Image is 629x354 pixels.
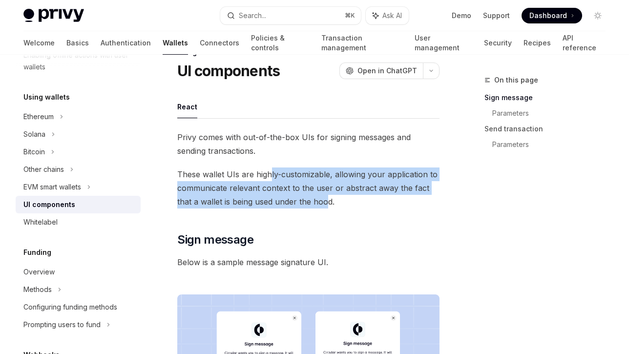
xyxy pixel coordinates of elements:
div: UI components [23,199,75,210]
a: Security [484,31,512,55]
span: On this page [494,74,538,86]
a: Policies & controls [251,31,310,55]
button: Ask AI [366,7,409,24]
span: Dashboard [529,11,567,21]
span: Sign message [177,232,253,248]
button: Toggle dark mode [590,8,606,23]
span: Below is a sample message signature UI. [177,255,440,269]
a: Authentication [101,31,151,55]
img: light logo [23,9,84,22]
div: Search... [239,10,266,21]
span: These wallet UIs are highly-customizable, allowing your application to communicate relevant conte... [177,167,440,208]
div: Solana [23,128,45,140]
div: EVM smart wallets [23,181,81,193]
span: Ask AI [382,11,402,21]
a: Parameters [492,137,613,152]
span: Privy comes with out-of-the-box UIs for signing messages and sending transactions. [177,130,440,158]
a: UI components [16,196,141,213]
a: Transaction management [321,31,402,55]
a: API reference [563,31,606,55]
h5: Funding [23,247,51,258]
a: Configuring funding methods [16,298,141,316]
span: Open in ChatGPT [357,66,417,76]
div: Configuring funding methods [23,301,117,313]
a: Parameters [492,105,613,121]
a: User management [415,31,472,55]
a: Sign message [484,90,613,105]
h5: Using wallets [23,91,70,103]
button: Open in ChatGPT [339,62,423,79]
div: Prompting users to fund [23,319,101,331]
button: Search...⌘K [220,7,361,24]
div: Bitcoin [23,146,45,158]
a: Overview [16,263,141,281]
a: Welcome [23,31,55,55]
a: Connectors [200,31,239,55]
a: Basics [66,31,89,55]
a: Send transaction [484,121,613,137]
div: Ethereum [23,111,54,123]
a: Support [483,11,510,21]
a: Recipes [524,31,551,55]
button: React [177,95,197,118]
h1: UI components [177,62,280,80]
div: Methods [23,284,52,295]
div: Other chains [23,164,64,175]
a: Whitelabel [16,213,141,231]
a: Wallets [163,31,188,55]
div: Overview [23,266,55,278]
a: Demo [452,11,471,21]
div: Whitelabel [23,216,58,228]
span: ⌘ K [345,12,355,20]
a: Dashboard [522,8,582,23]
